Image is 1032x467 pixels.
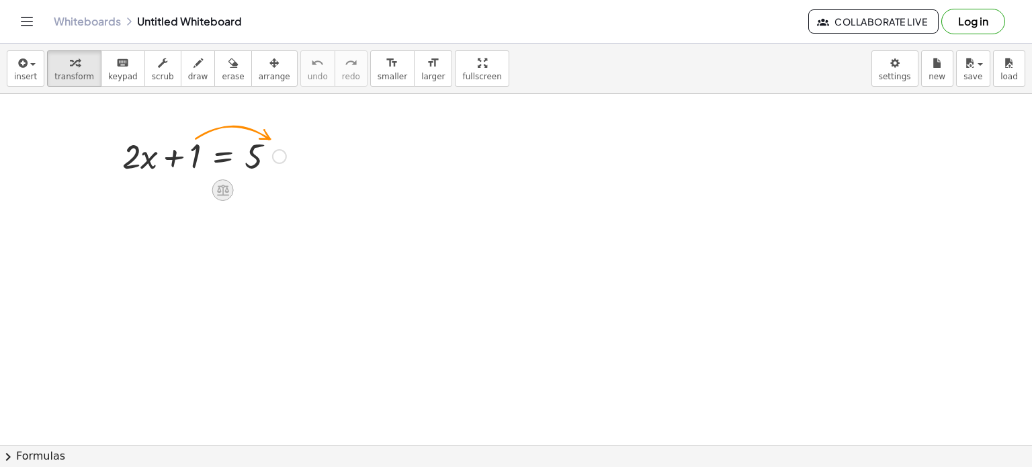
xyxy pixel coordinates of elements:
[808,9,939,34] button: Collaborate Live
[16,11,38,32] button: Toggle navigation
[386,55,398,71] i: format_size
[144,50,181,87] button: scrub
[152,72,174,81] span: scrub
[311,55,324,71] i: undo
[300,50,335,87] button: undoundo
[370,50,415,87] button: format_sizesmaller
[14,72,37,81] span: insert
[214,50,251,87] button: erase
[963,72,982,81] span: save
[181,50,216,87] button: draw
[941,9,1005,34] button: Log in
[335,50,368,87] button: redoredo
[342,72,360,81] span: redo
[427,55,439,71] i: format_size
[222,72,244,81] span: erase
[7,50,44,87] button: insert
[101,50,145,87] button: keyboardkeypad
[921,50,953,87] button: new
[345,55,357,71] i: redo
[47,50,101,87] button: transform
[414,50,452,87] button: format_sizelarger
[462,72,501,81] span: fullscreen
[455,50,509,87] button: fullscreen
[879,72,911,81] span: settings
[251,50,298,87] button: arrange
[212,179,234,201] div: Apply the same math to both sides of the equation
[820,15,927,28] span: Collaborate Live
[54,15,121,28] a: Whiteboards
[188,72,208,81] span: draw
[871,50,918,87] button: settings
[308,72,328,81] span: undo
[929,72,945,81] span: new
[54,72,94,81] span: transform
[259,72,290,81] span: arrange
[993,50,1025,87] button: load
[378,72,407,81] span: smaller
[116,55,129,71] i: keyboard
[956,50,990,87] button: save
[1000,72,1018,81] span: load
[421,72,445,81] span: larger
[108,72,138,81] span: keypad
